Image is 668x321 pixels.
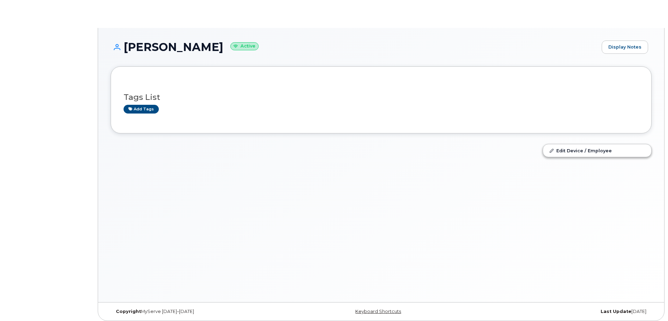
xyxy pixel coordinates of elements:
small: Active [230,42,259,50]
a: Display Notes [602,41,648,54]
a: Keyboard Shortcuts [355,309,401,314]
h3: Tags List [124,93,639,102]
a: Add tags [124,105,159,114]
h1: [PERSON_NAME] [111,41,598,53]
a: Edit Device / Employee [543,144,651,157]
div: [DATE] [471,309,652,314]
div: MyServe [DATE]–[DATE] [111,309,291,314]
strong: Last Update [601,309,631,314]
strong: Copyright [116,309,141,314]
